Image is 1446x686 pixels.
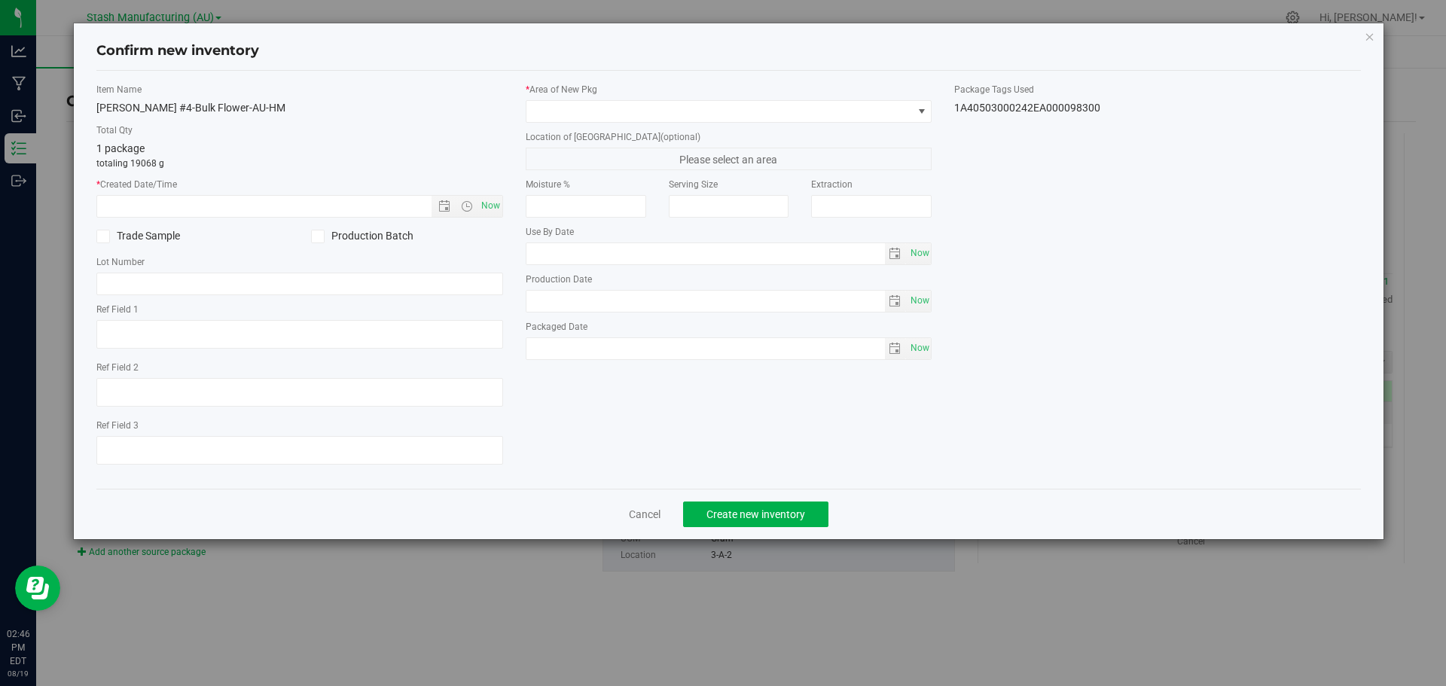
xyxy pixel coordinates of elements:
[432,200,457,212] span: Open the date view
[906,338,931,359] span: select
[526,130,932,144] label: Location of [GEOGRAPHIC_DATA]
[526,273,932,286] label: Production Date
[526,225,932,239] label: Use By Date
[96,100,503,116] div: [PERSON_NAME] #4-Bulk Flower-AU-HM
[683,502,828,527] button: Create new inventory
[660,132,700,142] span: (optional)
[954,83,1361,96] label: Package Tags Used
[15,566,60,611] iframe: Resource center
[885,243,907,264] span: select
[96,228,288,244] label: Trade Sample
[906,243,931,264] span: select
[96,419,503,432] label: Ref Field 3
[96,303,503,316] label: Ref Field 1
[477,195,503,217] span: Set Current date
[526,83,932,96] label: Area of New Pkg
[96,142,145,154] span: 1 package
[885,291,907,312] span: select
[311,228,503,244] label: Production Batch
[907,242,932,264] span: Set Current date
[906,291,931,312] span: select
[669,178,789,191] label: Serving Size
[907,290,932,312] span: Set Current date
[954,100,1361,116] div: 1A40503000242EA000098300
[96,255,503,269] label: Lot Number
[96,361,503,374] label: Ref Field 2
[96,41,259,61] h4: Confirm new inventory
[885,338,907,359] span: select
[453,200,479,212] span: Open the time view
[96,123,503,137] label: Total Qty
[526,320,932,334] label: Packaged Date
[629,507,660,522] a: Cancel
[526,178,646,191] label: Moisture %
[96,178,503,191] label: Created Date/Time
[907,337,932,359] span: Set Current date
[811,178,932,191] label: Extraction
[96,83,503,96] label: Item Name
[706,508,805,520] span: Create new inventory
[96,157,503,170] p: totaling 19068 g
[526,148,932,170] span: Please select an area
